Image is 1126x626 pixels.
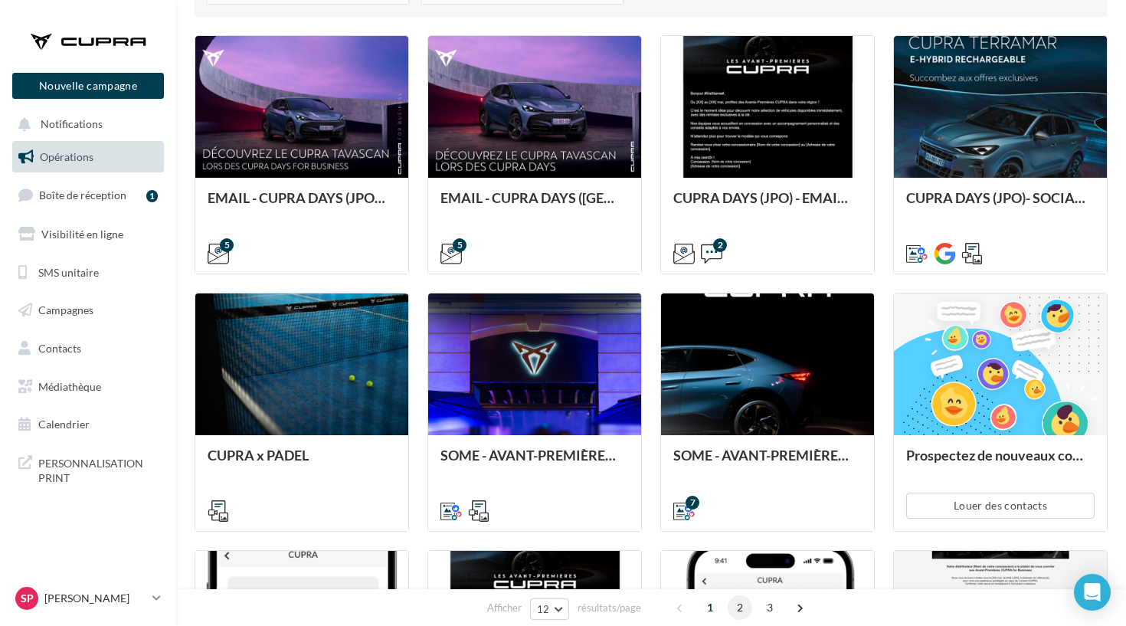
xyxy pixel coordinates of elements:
a: Boîte de réception1 [9,179,167,211]
span: Boîte de réception [39,188,126,202]
div: Prospectez de nouveaux contacts [906,447,1095,478]
button: 12 [530,598,569,620]
span: Sp [21,591,34,606]
span: 3 [758,595,782,620]
span: Opérations [40,150,93,163]
a: Contacts [9,333,167,365]
a: Opérations [9,141,167,173]
a: Médiathèque [9,371,167,403]
span: Médiathèque [38,380,101,393]
span: Contacts [38,342,81,355]
a: Calendrier [9,408,167,441]
div: Open Intercom Messenger [1074,574,1111,611]
span: Campagnes [38,303,93,316]
span: Visibilité en ligne [41,228,123,241]
a: SMS unitaire [9,257,167,289]
div: 1 [146,190,158,202]
a: PERSONNALISATION PRINT [9,447,167,492]
span: Calendrier [38,418,90,431]
span: PERSONNALISATION PRINT [38,453,158,486]
a: Campagnes [9,294,167,326]
div: 2 [713,238,727,252]
div: 5 [220,238,234,252]
p: [PERSON_NAME] [44,591,146,606]
div: CUPRA x PADEL [208,447,396,478]
div: SOME - AVANT-PREMIÈRES CUPRA PART (VENTES PRIVEES) [673,447,862,478]
span: 1 [698,595,722,620]
a: Sp [PERSON_NAME] [12,584,164,613]
span: résultats/page [578,601,641,615]
button: Louer des contacts [906,493,1095,519]
a: Visibilité en ligne [9,218,167,251]
span: Afficher [487,601,522,615]
span: SMS unitaire [38,265,99,278]
div: EMAIL - CUPRA DAYS ([GEOGRAPHIC_DATA]) Private Générique [440,190,629,221]
div: EMAIL - CUPRA DAYS (JPO) Fleet Générique [208,190,396,221]
div: CUPRA DAYS (JPO)- SOCIAL MEDIA [906,190,1095,221]
div: 5 [453,238,466,252]
div: CUPRA DAYS (JPO) - EMAIL + SMS [673,190,862,221]
div: 7 [686,496,699,510]
button: Nouvelle campagne [12,73,164,99]
span: 12 [537,603,550,615]
div: SOME - AVANT-PREMIÈRES CUPRA FOR BUSINESS (VENTES PRIVEES) [440,447,629,478]
span: 2 [728,595,752,620]
span: Notifications [41,118,103,131]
